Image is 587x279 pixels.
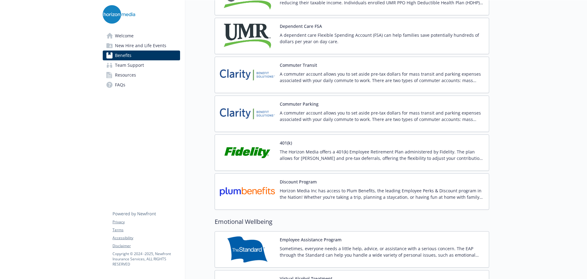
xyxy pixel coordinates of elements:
span: FAQs [115,80,125,90]
p: Copyright © 2024 - 2025 , Newfront Insurance Services, ALL RIGHTS RESERVED [113,251,180,267]
p: A commuter account allows you to set aside pre-tax dollars for mass transit and parking expenses ... [280,71,484,84]
img: Clarity Benefit Solutions carrier logo [220,101,275,127]
button: Dependent Care FSA [280,23,322,29]
h2: Emotional Wellbeing [215,217,489,226]
p: Sometimes, everyone needs a little help, advice, or assistance with a serious concern. The EAP th... [280,245,484,258]
img: Standard Insurance Company carrier logo [220,236,275,262]
button: Commuter Transit [280,62,317,68]
a: Welcome [103,31,180,41]
span: Resources [115,70,136,80]
span: Benefits [115,51,131,60]
span: Welcome [115,31,134,41]
p: A commuter account allows you to set aside pre-tax dollars for mass transit and parking expenses ... [280,110,484,123]
p: The Horizon Media offers a 401(k) Employee Retirement Plan administered by Fidelity. The plan all... [280,149,484,161]
p: A dependent care Flexible Spending Account (FSA) can help families save potentially hundreds of d... [280,32,484,45]
a: FAQs [103,80,180,90]
img: UMR carrier logo [220,23,275,49]
a: Privacy [113,219,180,225]
span: New Hire and Life Events [115,41,166,51]
a: Accessibility [113,235,180,241]
button: Employee Assistance Program [280,236,341,243]
button: Discount Program [280,179,317,185]
a: New Hire and Life Events [103,41,180,51]
button: 401(k) [280,140,292,146]
a: Terms [113,227,180,233]
img: Clarity Benefit Solutions carrier logo [220,62,275,88]
span: Team Support [115,60,144,70]
a: Resources [103,70,180,80]
a: Disclaimer [113,243,180,249]
img: plumbenefits carrier logo [220,179,275,205]
a: Benefits [103,51,180,60]
button: Commuter Parking [280,101,319,107]
img: Fidelity Investments carrier logo [220,140,275,166]
p: Horizon Media Inc has access to Plum Benefits, the leading Employee Perks & Discount program in t... [280,187,484,200]
a: Team Support [103,60,180,70]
